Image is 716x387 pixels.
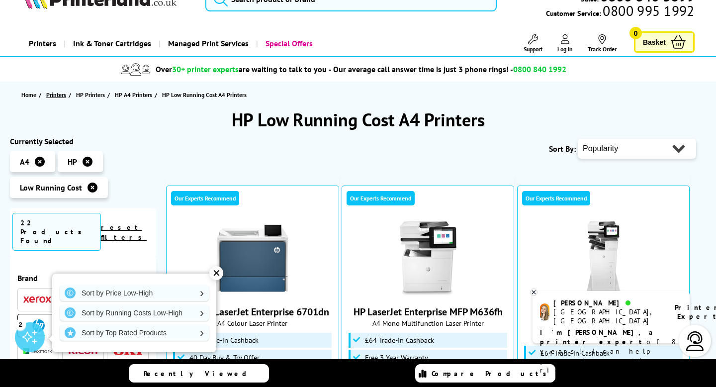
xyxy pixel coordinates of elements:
a: HP LaserJet Enterprise Flow MFP M635z [566,288,641,297]
div: ✕ [209,266,223,280]
span: Customer Service: [546,6,694,18]
div: [GEOGRAPHIC_DATA], [GEOGRAPHIC_DATA] [553,307,662,325]
a: Sort by Top Rated Products [60,325,209,341]
span: HP Low Running Cost A4 Printers [162,91,247,98]
span: 30+ printer experts [172,64,239,74]
a: Managed Print Services [159,31,256,56]
span: HP Printers [76,90,105,100]
a: HP Printers [76,90,107,100]
span: 40 Day Buy & Try Offer [189,354,260,362]
span: 0 [629,27,642,39]
span: Compare Products [432,369,552,378]
a: reset filters [101,223,147,242]
a: Printers [46,90,69,100]
span: Low Running Cost [20,183,82,193]
a: Basket 0 [634,31,695,53]
a: HP LaserJet Enterprise MFP M636fh [354,305,503,318]
span: Free 3 Year Warranty [365,354,428,362]
a: Compare Products [415,364,555,383]
span: A4 Colour Laser Printer [172,318,334,328]
a: Printers [21,31,64,56]
span: 0800 840 1992 [513,64,566,74]
p: of 8 years! I can help you choose the right product [540,328,682,375]
a: Sort by Running Costs Low-High [60,305,209,321]
div: Currently Selected [10,136,156,146]
b: I'm [PERSON_NAME], a printer expert [540,328,656,346]
a: HP LaserJet Enterprise MFP M636fh [391,288,465,297]
span: £64 Trade-in Cashback [365,336,434,344]
div: Our Experts Recommend [171,191,239,205]
img: HP LaserJet Enterprise MFP M636fh [391,221,465,295]
a: Ink & Toner Cartridges [64,31,159,56]
span: 22 Products Found [12,213,101,251]
span: HP [68,157,77,167]
div: Our Experts Recommend [347,191,415,205]
span: A4 [20,157,29,167]
img: HP LaserJet Enterprise Flow MFP M635z [566,221,641,295]
span: £26 Trade-in Cashback [189,336,259,344]
a: Special Offers [256,31,320,56]
a: Track Order [588,34,617,53]
div: Our Experts Recommend [522,191,590,205]
a: Sort by Price Low-High [60,285,209,301]
a: Recently Viewed [129,364,269,383]
a: Log In [557,34,573,53]
img: HP Color LaserJet Enterprise 6701dn [215,221,290,295]
a: Xerox [23,293,53,306]
a: Home [21,90,39,100]
span: Sort By: [549,144,576,154]
span: Brand [17,273,149,283]
a: HP Color LaserJet Enterprise 6701dn [215,288,290,297]
span: Printers [46,90,66,100]
span: 0800 995 1992 [601,6,694,15]
img: user-headset-light.svg [685,331,705,351]
span: A4 Mono Multifunction Laser Printer [523,331,685,341]
div: [PERSON_NAME] [553,298,662,307]
span: Log In [557,45,573,53]
span: Support [524,45,542,53]
img: HP [32,319,45,332]
span: A4 Mono Multifunction Laser Printer [347,318,509,328]
span: HP A4 Printers [115,90,152,100]
a: HP Color LaserJet Enterprise 6701dn [176,305,329,318]
span: Basket [643,35,666,49]
a: Support [524,34,542,53]
a: HP [23,319,53,332]
span: Recently Viewed [144,369,257,378]
img: amy-livechat.png [540,303,549,321]
div: 2 [15,319,26,330]
img: Xerox [23,296,53,303]
h1: HP Low Running Cost A4 Printers [10,108,706,131]
span: - Our average call answer time is just 3 phone rings! - [329,64,566,74]
span: Over are waiting to talk to you [156,64,327,74]
span: Ink & Toner Cartridges [73,31,151,56]
a: HP A4 Printers [115,90,155,100]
